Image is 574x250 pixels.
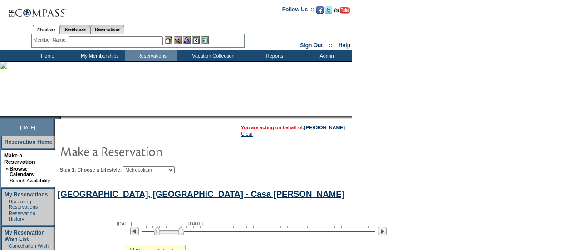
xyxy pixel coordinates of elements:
a: [PERSON_NAME] [304,125,345,130]
img: Impersonate [183,36,191,44]
img: blank.gif [61,116,62,119]
a: Follow us on Twitter [325,9,332,15]
img: b_edit.gif [165,36,172,44]
div: Member Name: [34,36,69,44]
a: Reservation History [9,211,35,221]
a: Members [33,25,60,34]
td: Follow Us :: [282,5,314,16]
img: Become our fan on Facebook [316,6,324,14]
img: Follow us on Twitter [325,6,332,14]
td: Admin [299,50,352,61]
img: Reservations [192,36,200,44]
td: · [6,199,8,210]
a: Sign Out [300,42,323,49]
a: Become our fan on Facebook [316,9,324,15]
a: Help [339,42,350,49]
b: » [6,166,9,172]
a: My Reservations [5,191,48,198]
span: You are acting on behalf of: [241,125,345,130]
td: · [6,178,9,183]
a: [GEOGRAPHIC_DATA], [GEOGRAPHIC_DATA] - Casa [PERSON_NAME] [58,189,344,199]
img: Next [378,227,387,235]
td: · [6,211,8,221]
a: Browse Calendars [10,166,34,177]
img: pgTtlMakeReservation.gif [60,142,241,160]
span: [DATE] [188,221,204,226]
img: View [174,36,182,44]
a: Search Availability [10,178,50,183]
span: :: [329,42,333,49]
span: [DATE] [20,125,35,130]
b: Step 1: Choose a Lifestyle: [60,167,122,172]
td: Reservations [125,50,177,61]
td: Reports [247,50,299,61]
a: Subscribe to our YouTube Channel [334,9,350,15]
a: Upcoming Reservations [9,199,38,210]
td: My Memberships [73,50,125,61]
a: Reservations [90,25,124,34]
a: Make a Reservation [4,152,35,165]
a: Residences [60,25,90,34]
td: Home [20,50,73,61]
td: Vacation Collection [177,50,247,61]
a: Clear [241,131,253,137]
img: promoShadowLeftCorner.gif [58,116,61,119]
img: Subscribe to our YouTube Channel [334,7,350,14]
img: b_calculator.gif [201,36,209,44]
a: My Reservation Wish List [5,230,45,242]
a: Reservation Home [5,139,52,145]
span: [DATE] [117,221,132,226]
img: Previous [130,227,139,235]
